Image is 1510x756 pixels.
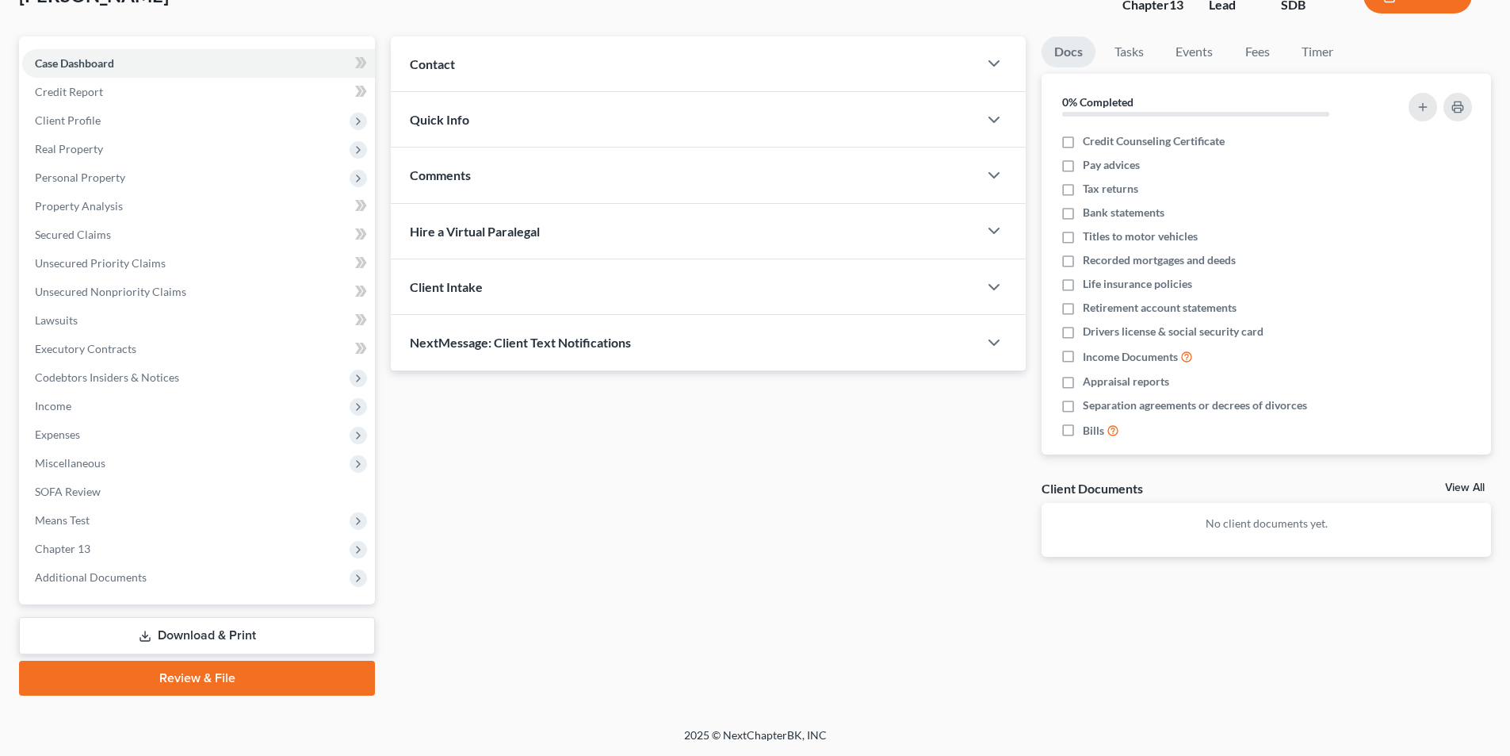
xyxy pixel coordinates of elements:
div: 2025 © NextChapterBK, INC [304,727,1207,756]
span: Lawsuits [35,313,78,327]
span: Expenses [35,428,80,441]
span: Unsecured Priority Claims [35,256,166,270]
a: Executory Contracts [22,335,375,363]
span: Case Dashboard [35,56,114,70]
a: Unsecured Priority Claims [22,249,375,278]
span: Executory Contracts [35,342,136,355]
span: Quick Info [410,112,469,127]
span: Pay advices [1083,157,1140,173]
span: Contact [410,56,455,71]
span: Personal Property [35,171,125,184]
span: Client Profile [35,113,101,127]
a: Credit Report [22,78,375,106]
span: Unsecured Nonpriority Claims [35,285,186,298]
a: Timer [1289,36,1346,67]
span: Codebtors Insiders & Notices [35,370,179,384]
span: Credit Report [35,85,103,98]
a: Property Analysis [22,192,375,221]
strong: 0% Completed [1062,95,1133,109]
a: Review & File [19,661,375,696]
span: Bank statements [1083,205,1164,221]
a: SOFA Review [22,478,375,506]
a: Lawsuits [22,306,375,335]
span: Comments [410,167,471,182]
p: No client documents yet. [1054,516,1478,532]
span: Life insurance policies [1083,276,1192,292]
span: Property Analysis [35,199,123,213]
span: Drivers license & social security card [1083,324,1263,340]
span: Credit Counseling Certificate [1083,133,1225,149]
span: NextMessage: Client Text Notifications [410,335,631,350]
span: Titles to motor vehicles [1083,228,1198,244]
span: Appraisal reports [1083,374,1169,390]
a: Tasks [1102,36,1156,67]
a: Fees [1232,36,1283,67]
span: Retirement account statements [1083,300,1237,316]
span: Bills [1083,423,1104,439]
span: Secured Claims [35,228,111,241]
span: Chapter 13 [35,542,90,555]
a: View All [1445,482,1485,493]
a: Events [1163,36,1225,67]
span: Client Intake [410,279,483,294]
a: Case Dashboard [22,49,375,78]
a: Unsecured Nonpriority Claims [22,278,375,306]
span: Hire a Virtual Paralegal [410,224,540,239]
a: Docs [1042,36,1095,67]
span: Miscellaneous [35,456,105,470]
a: Download & Print [19,617,375,654]
span: Real Property [35,142,103,155]
span: Tax returns [1083,181,1138,197]
a: Secured Claims [22,221,375,249]
span: Income [35,399,71,413]
span: Income Documents [1083,349,1178,365]
span: SOFA Review [35,485,101,498]
div: Client Documents [1042,480,1143,497]
span: Means Test [35,513,90,527]
span: Additional Documents [35,570,147,584]
span: Separation agreements or decrees of divorces [1083,397,1307,413]
span: Recorded mortgages and deeds [1083,252,1236,268]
